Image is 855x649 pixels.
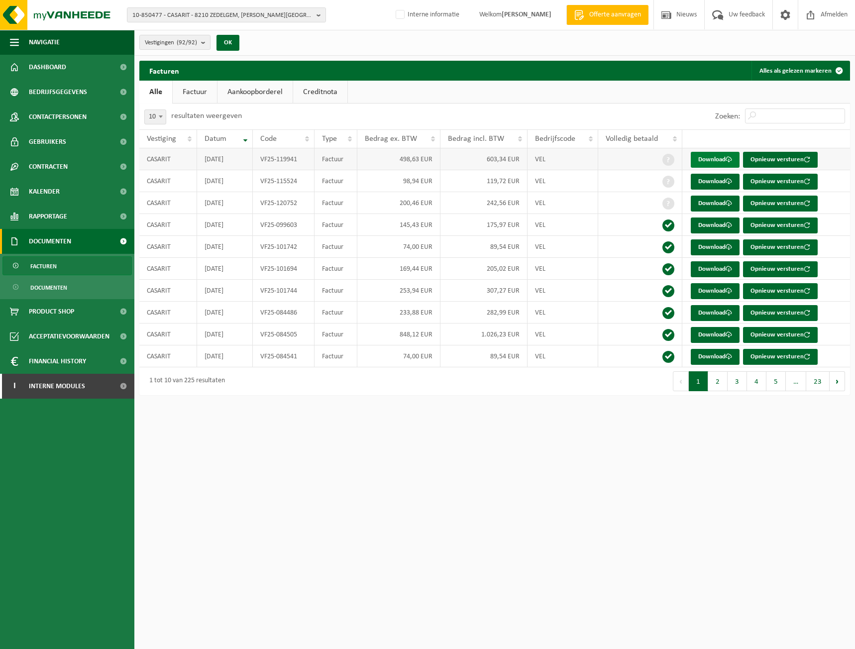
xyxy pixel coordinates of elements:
td: CASARIT [139,214,197,236]
span: Type [322,135,337,143]
a: Documenten [2,278,132,297]
td: VF25-084505 [253,324,315,345]
td: 848,12 EUR [357,324,440,345]
button: Opnieuw versturen [743,305,818,321]
a: Download [691,152,740,168]
span: Navigatie [29,30,60,55]
td: VEL [528,280,598,302]
a: Creditnota [293,81,347,104]
span: Dashboard [29,55,66,80]
td: [DATE] [197,302,253,324]
button: 4 [747,371,766,391]
button: Previous [673,371,689,391]
button: Opnieuw versturen [743,349,818,365]
td: VF25-099603 [253,214,315,236]
span: 10 [145,110,166,124]
td: CASARIT [139,148,197,170]
td: VEL [528,214,598,236]
td: 307,27 EUR [440,280,528,302]
a: Factuur [173,81,217,104]
td: VF25-084541 [253,345,315,367]
span: Datum [205,135,226,143]
td: CASARIT [139,236,197,258]
span: Bedrijfscode [535,135,575,143]
span: Documenten [29,229,71,254]
span: Code [260,135,277,143]
td: 89,54 EUR [440,345,528,367]
a: Download [691,349,740,365]
a: Download [691,305,740,321]
span: Kalender [29,179,60,204]
td: [DATE] [197,324,253,345]
button: 2 [708,371,728,391]
button: Opnieuw versturen [743,174,818,190]
button: Vestigingen(92/92) [139,35,211,50]
button: Opnieuw versturen [743,196,818,212]
button: Opnieuw versturen [743,217,818,233]
span: Contactpersonen [29,105,87,129]
td: Factuur [315,148,357,170]
td: 603,34 EUR [440,148,528,170]
td: [DATE] [197,280,253,302]
span: Vestigingen [145,35,197,50]
button: Opnieuw versturen [743,327,818,343]
td: [DATE] [197,345,253,367]
span: Volledig betaald [606,135,658,143]
label: Zoeken: [715,112,740,120]
button: 3 [728,371,747,391]
td: 253,94 EUR [357,280,440,302]
td: 233,88 EUR [357,302,440,324]
td: CASARIT [139,258,197,280]
td: 169,44 EUR [357,258,440,280]
span: Offerte aanvragen [587,10,643,20]
td: 89,54 EUR [440,236,528,258]
span: Bedrag ex. BTW [365,135,417,143]
a: Download [691,217,740,233]
td: VEL [528,258,598,280]
span: … [786,371,806,391]
a: Download [691,239,740,255]
td: [DATE] [197,192,253,214]
td: [DATE] [197,236,253,258]
td: CASARIT [139,192,197,214]
a: Download [691,283,740,299]
button: Next [830,371,845,391]
td: [DATE] [197,148,253,170]
span: Contracten [29,154,68,179]
h2: Facturen [139,61,189,80]
td: 498,63 EUR [357,148,440,170]
td: [DATE] [197,214,253,236]
span: Acceptatievoorwaarden [29,324,109,349]
td: 74,00 EUR [357,236,440,258]
td: VF25-101742 [253,236,315,258]
td: Factuur [315,258,357,280]
td: VEL [528,170,598,192]
span: Bedrijfsgegevens [29,80,87,105]
span: Vestiging [147,135,176,143]
button: Alles als gelezen markeren [751,61,849,81]
td: CASARIT [139,345,197,367]
span: I [10,374,19,399]
span: Gebruikers [29,129,66,154]
span: Rapportage [29,204,67,229]
td: VF25-101694 [253,258,315,280]
a: Aankoopborderel [217,81,293,104]
td: 175,97 EUR [440,214,528,236]
span: Product Shop [29,299,74,324]
a: Download [691,196,740,212]
td: 200,46 EUR [357,192,440,214]
a: Facturen [2,256,132,275]
td: VF25-115524 [253,170,315,192]
td: Factuur [315,170,357,192]
td: Factuur [315,214,357,236]
td: Factuur [315,302,357,324]
td: [DATE] [197,170,253,192]
a: Download [691,174,740,190]
td: Factuur [315,324,357,345]
button: 5 [766,371,786,391]
label: Interne informatie [394,7,459,22]
td: 1.026,23 EUR [440,324,528,345]
span: Financial History [29,349,86,374]
strong: [PERSON_NAME] [502,11,551,18]
td: Factuur [315,280,357,302]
